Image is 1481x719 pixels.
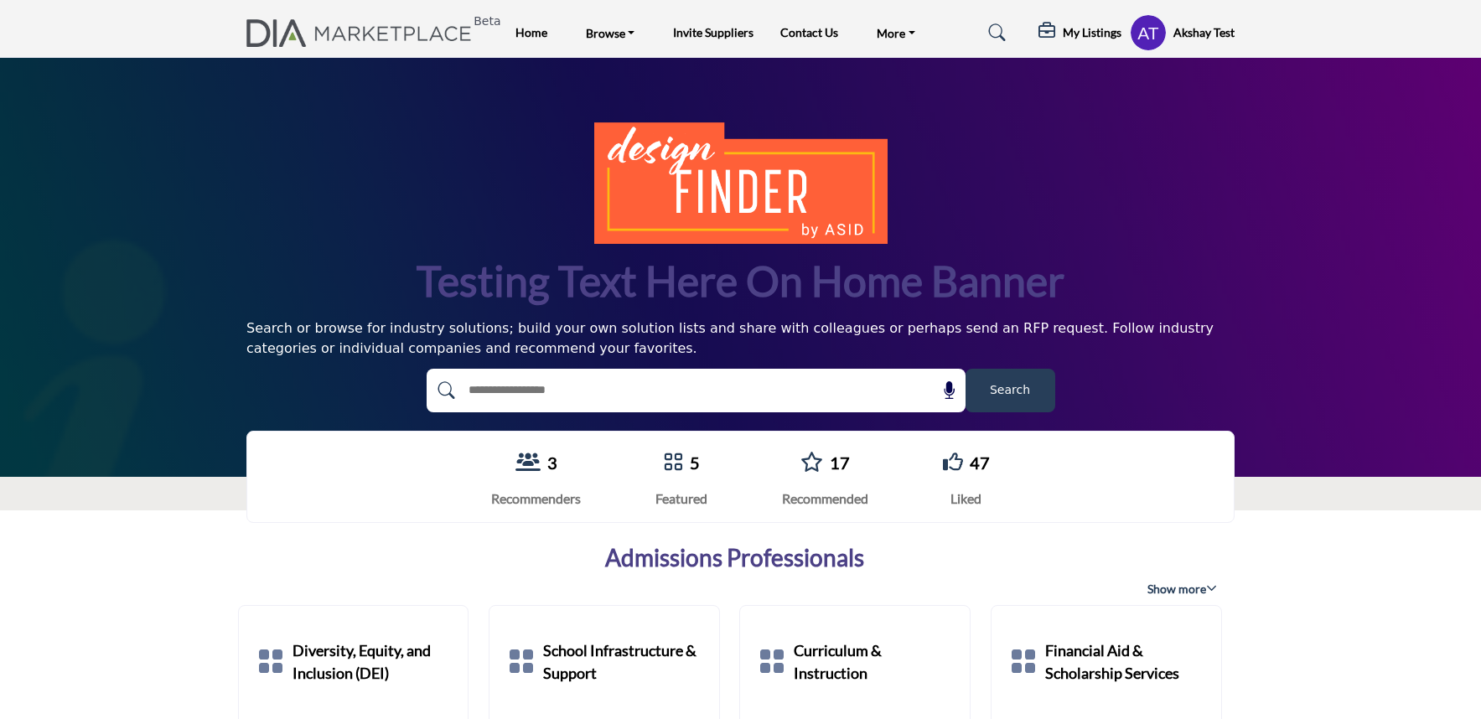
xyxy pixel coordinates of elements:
span: Show more [1147,581,1217,597]
div: Featured [655,489,707,509]
button: Show hide supplier dropdown [1130,14,1167,51]
div: Recommenders [491,489,581,509]
a: 17 [830,453,850,473]
a: 3 [547,453,557,473]
a: Curriculum & Instruction [794,624,951,700]
img: image [594,122,888,243]
div: My Listings [1038,23,1121,43]
a: Browse [574,21,647,44]
a: 5 [690,453,700,473]
a: Financial Aid & Scholarship Services [1045,624,1203,700]
h6: Beta [474,14,500,28]
a: Home [515,25,547,39]
a: View Recommenders [515,452,541,474]
a: Beta [246,19,480,47]
a: More [865,21,927,44]
img: Site Logo [246,19,480,47]
a: Go to Recommended [800,452,823,474]
a: Invite Suppliers [673,25,753,39]
a: Search [972,19,1017,46]
div: Liked [943,489,990,509]
i: Go to Liked [943,452,963,472]
h1: Testing text here on home banner [417,254,1064,308]
span: Search [990,381,1030,399]
button: Search [966,369,1055,412]
div: Search or browse for industry solutions; build your own solution lists and share with colleagues ... [246,318,1235,359]
div: Recommended [782,489,868,509]
h5: My Listings [1063,25,1121,40]
a: Go to Featured [663,452,683,474]
a: Contact Us [780,25,838,39]
a: School Infrastructure & Support [543,624,701,700]
h5: Akshay Test [1173,24,1235,41]
a: Diversity, Equity, and Inclusion (DEI) [293,624,450,700]
a: Admissions Professionals [605,544,864,572]
a: 47 [970,453,990,473]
